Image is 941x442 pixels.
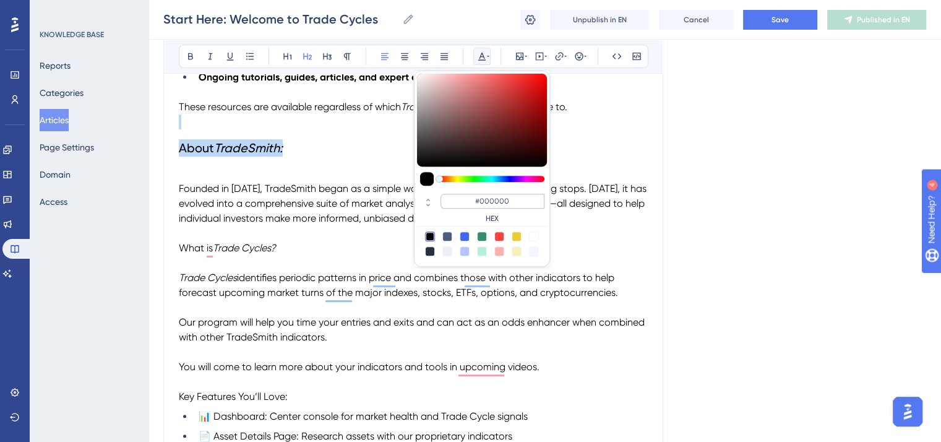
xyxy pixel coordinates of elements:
[40,109,69,131] button: Articles
[179,361,539,373] span: You will come to learn more about your indicators and tools in upcoming videos.
[213,242,276,254] em: Trade Cycles?
[40,82,84,104] button: Categories
[179,391,288,402] span: Key Features You’ll Love:
[40,30,104,40] div: KNOWLEDGE BASE
[743,10,817,30] button: Save
[771,15,789,25] span: Save
[889,393,926,430] iframe: UserGuiding AI Assistant Launcher
[179,272,237,284] em: Trade Cycles
[163,11,397,28] input: Article Name
[199,410,528,422] span: 📊 Dashboard: Center console for market health and Trade Cycle signals
[179,242,213,254] span: What is
[401,101,452,113] em: TradeSmith
[179,272,618,298] span: identifies periodic patterns in price and combines those with other indicators to help forecast u...
[40,136,94,158] button: Page Settings
[199,430,512,442] span: 📄 Asset Details Page: Research assets with our proprietary indicators
[857,15,910,25] span: Published in EN
[179,141,214,155] span: About
[179,183,649,224] span: Founded in [DATE], TradeSmith began as a simple way to track positions with trailing stops. [DATE...
[179,316,647,343] span: Our program will help you time your entries and exits and can act as an odds enhancer when combin...
[179,101,401,113] span: These resources are available regardless of which
[29,3,77,18] span: Need Help?
[827,10,926,30] button: Published in EN
[684,15,709,25] span: Cancel
[40,163,71,186] button: Domain
[40,54,71,77] button: Reports
[659,10,733,30] button: Cancel
[550,10,649,30] button: Unpublish in EN
[440,214,544,223] label: HEX
[573,15,627,25] span: Unpublish in EN
[86,6,90,16] div: 4
[214,141,283,155] em: TradeSmith:
[40,191,67,213] button: Access
[199,71,455,83] strong: Ongoing tutorials, guides, articles, and expert editorials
